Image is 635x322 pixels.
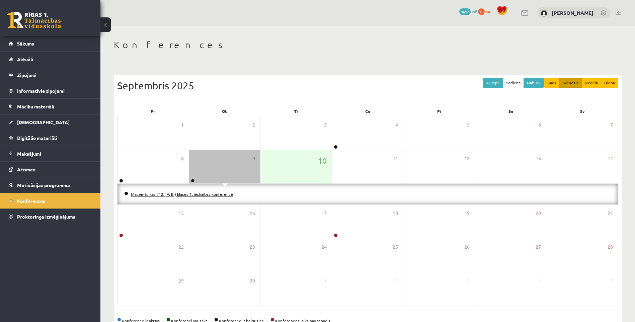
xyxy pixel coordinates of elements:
span: 5 [467,121,470,129]
span: 3 [467,277,470,285]
h1: Konferences [114,39,622,51]
a: Matemātikas I 12.( A, B ) klases 1. ieskaites konference [131,191,233,197]
a: 0 xp [478,8,493,14]
span: 21 [608,210,613,217]
span: 6 [538,121,541,129]
span: 19 [464,210,470,217]
span: 8 [181,155,184,162]
a: Digitālie materiāli [9,130,92,146]
div: Septembris 2025 [117,78,618,93]
a: Sākums [9,36,92,51]
span: 18 [393,210,398,217]
span: 12 [464,155,470,162]
div: Pr [117,106,189,116]
span: 28 [608,243,613,251]
span: Digitālie materiāli [17,135,57,141]
span: Konferences [17,198,45,204]
a: Aktuāli [9,52,92,67]
legend: Maksājumi [17,146,92,161]
a: Ziņojumi [9,67,92,83]
span: 9 [252,155,255,162]
span: 13 [536,155,541,162]
div: Se [475,106,547,116]
span: 17 [321,210,327,217]
span: 1617 [459,8,471,15]
span: 29 [178,277,184,285]
span: 15 [178,210,184,217]
a: 1617 mP [459,8,477,14]
a: Atzīmes [9,162,92,177]
span: 1 [181,121,184,129]
span: Aktuāli [17,56,33,62]
a: Informatīvie ziņojumi [9,83,92,98]
span: 1 [324,277,327,285]
div: Tr [260,106,332,116]
span: 30 [250,277,255,285]
div: Pi [403,106,475,116]
span: Mācību materiāli [17,103,54,109]
span: 2 [252,121,255,129]
span: 11 [393,155,398,162]
button: Mēnesis [559,78,582,88]
a: Mācību materiāli [9,99,92,114]
button: Gads [544,78,560,88]
span: 14 [608,155,613,162]
button: << Iepr. [483,78,503,88]
span: 27 [536,243,541,251]
a: [PERSON_NAME] [552,9,593,16]
span: mP [472,8,477,14]
a: Motivācijas programma [9,177,92,193]
div: Ce [332,106,404,116]
a: Maksājumi [9,146,92,161]
a: Konferences [9,193,92,209]
span: 26 [464,243,470,251]
span: 20 [536,210,541,217]
div: Ot [189,106,260,116]
span: 3 [324,121,327,129]
span: Proktoringa izmēģinājums [17,214,75,220]
span: xp [486,8,490,14]
span: 7 [610,121,613,129]
span: 4 [538,277,541,285]
a: [DEMOGRAPHIC_DATA] [9,114,92,130]
span: 16 [250,210,255,217]
legend: Informatīvie ziņojumi [17,83,92,98]
button: Diena [601,78,618,88]
span: 10 [318,155,327,166]
a: Rīgas 1. Tālmācības vidusskola [7,12,61,28]
button: Nedēļa [581,78,601,88]
span: 5 [610,277,613,285]
span: 4 [395,121,398,129]
legend: Ziņojumi [17,67,92,83]
span: 0 [478,8,485,15]
button: Šodiena [503,78,524,88]
span: 2 [395,277,398,285]
span: [DEMOGRAPHIC_DATA] [17,119,70,125]
button: Nāk. >> [524,78,544,88]
div: Sv [547,106,618,116]
span: 24 [321,243,327,251]
span: Sākums [17,41,34,47]
span: Motivācijas programma [17,182,70,188]
span: 22 [178,243,184,251]
span: 23 [250,243,255,251]
span: 25 [393,243,398,251]
span: Atzīmes [17,166,35,172]
img: Danute Valtere [541,10,547,17]
a: Proktoringa izmēģinājums [9,209,92,224]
